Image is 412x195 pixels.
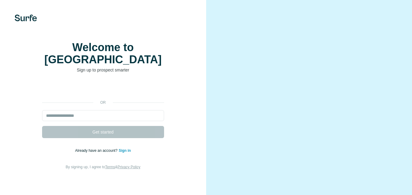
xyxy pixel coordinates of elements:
img: Surfe's logo [15,15,37,21]
p: or [93,100,113,105]
iframe: Sign in with Google Button [39,82,167,96]
a: Terms [105,165,115,169]
a: Privacy Policy [117,165,140,169]
span: By signing up, I agree to & [66,165,140,169]
span: Already have an account? [75,148,119,153]
p: Sign up to prospect smarter [42,67,164,73]
h1: Welcome to [GEOGRAPHIC_DATA] [42,41,164,66]
a: Sign in [119,148,131,153]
